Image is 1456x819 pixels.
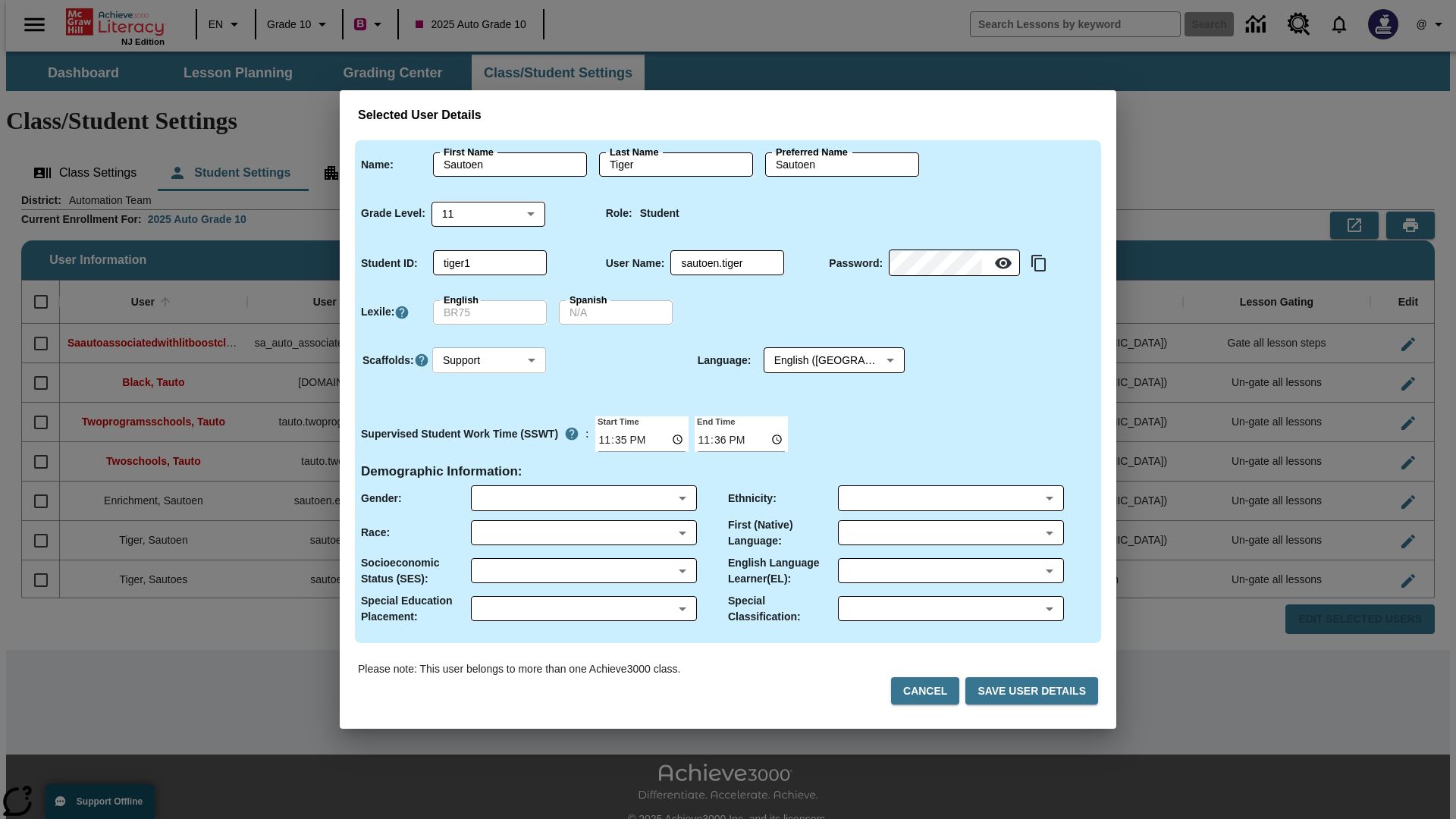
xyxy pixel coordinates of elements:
p: Student ID : [361,256,418,271]
p: First (Native) Language : [728,517,838,549]
button: Cancel [891,677,959,705]
p: Lexile : [361,304,394,320]
p: Supervised Student Work Time (SSWT) [361,426,558,442]
h4: Demographic Information : [361,464,522,480]
p: Role : [606,206,632,221]
p: User Name : [606,256,665,271]
div: English ([GEOGRAPHIC_DATA]) [764,348,905,373]
label: Last Name [610,146,658,159]
p: Special Education Placement : [361,593,471,625]
div: Scaffolds [432,348,546,373]
p: Grade Level : [361,206,425,221]
p: Name : [361,157,394,173]
div: Password [889,251,1020,276]
p: Special Classification : [728,593,838,625]
div: : [361,420,589,447]
p: Ethnicity : [728,491,777,507]
label: Spanish [570,293,607,307]
button: Reveal Password [988,248,1018,278]
div: Support [432,348,546,373]
button: Copy text to clipboard [1026,250,1052,276]
a: Click here to know more about Lexiles, Will open in new tab [394,305,409,320]
button: Click here to know more about Scaffolds [414,353,429,369]
button: Supervised Student Work Time is the timeframe when students can take LevelSet and when lessons ar... [558,420,585,447]
p: Socioeconomic Status (SES) : [361,555,471,587]
label: Preferred Name [776,146,848,159]
button: Save User Details [965,677,1098,705]
p: Language : [698,353,752,369]
label: First Name [444,146,494,159]
div: Language [764,348,905,373]
div: User Name [670,251,784,275]
h3: Selected User Details [358,108,1098,123]
div: Student ID [433,251,547,275]
p: Student [640,206,679,221]
p: Password : [829,256,883,271]
div: Grade Level [431,201,545,226]
p: Gender : [361,491,402,507]
label: End Time [695,415,735,427]
p: Please note: This user belongs to more than one Achieve3000 class. [358,661,680,677]
label: Start Time [595,415,639,427]
p: Race : [361,525,390,541]
p: Scaffolds : [362,353,414,369]
div: 11 [431,201,545,226]
label: English [444,293,479,307]
p: English Language Learner(EL) : [728,555,838,587]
